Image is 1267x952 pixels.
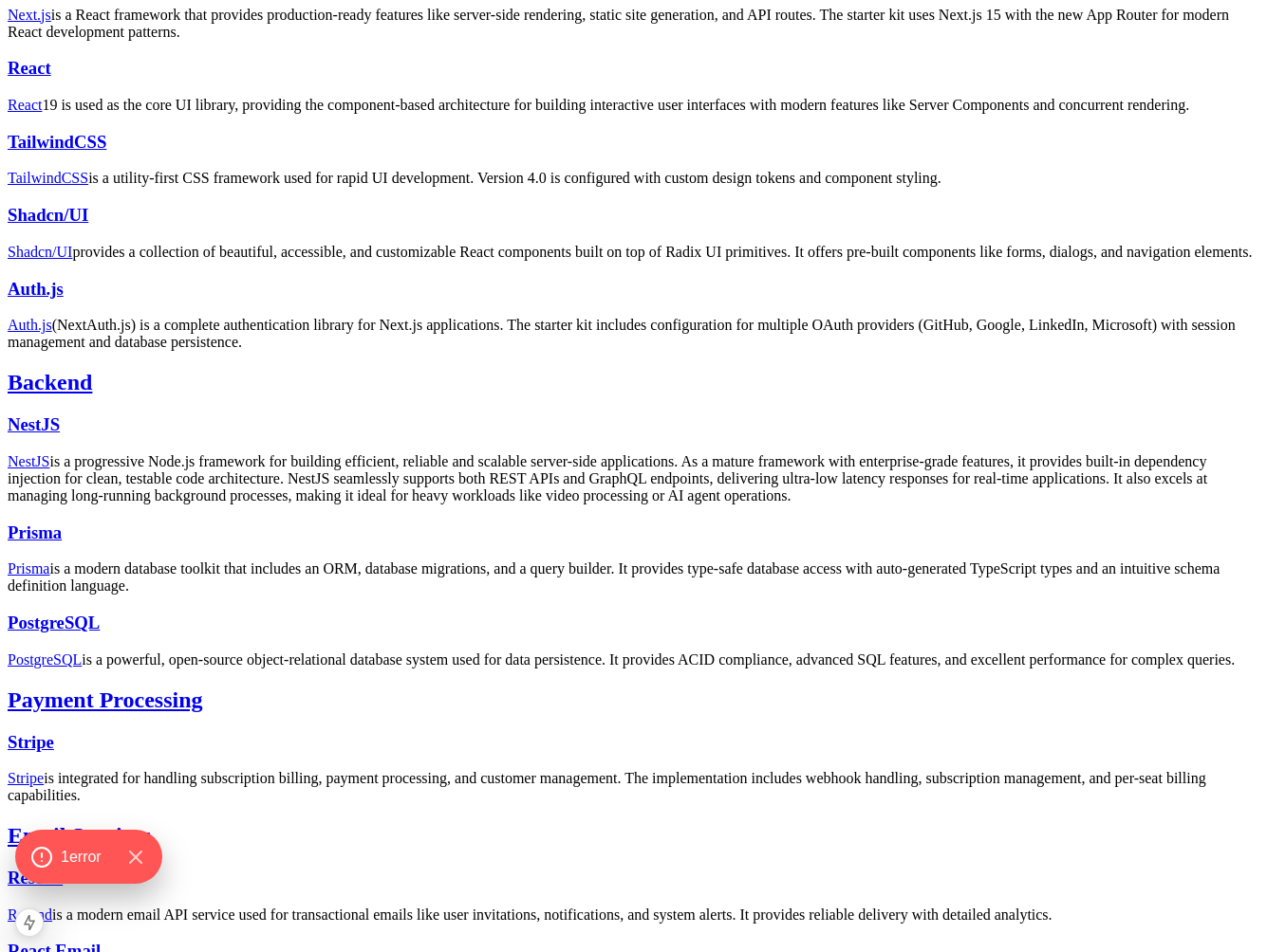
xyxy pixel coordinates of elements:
a: Backend [8,370,92,394]
a: React [8,58,51,78]
p: is a modern email API service used for transactional emails like user invitations, notifications,... [8,906,1259,924]
p: provides a collection of beautiful, accessible, and customizable React components built on top of... [8,244,1259,261]
p: is a React framework that provides production-ready features like server-side rendering, static s... [8,7,1259,41]
a: Auth.js [8,279,64,299]
a: Payment Processing [8,687,203,712]
a: React [8,97,42,113]
a: PostgreSQL [8,651,82,668]
a: Stripe [8,770,44,786]
p: (NextAuth.js) is a complete authentication library for Next.js applications. The starter kit incl... [8,317,1259,351]
a: Next.js [8,7,51,23]
a: Resend [8,906,52,923]
a: Shadcn/UI [8,244,72,260]
a: NestJS [8,414,60,434]
p: is integrated for handling subscription billing, payment processing, and customer management. The... [8,770,1259,804]
a: NestJS [8,453,49,469]
a: TailwindCSS [8,132,106,152]
a: PostgreSQL [8,613,100,632]
a: Email Services [8,823,151,848]
a: Prisma [8,560,49,577]
p: is a powerful, open-source object-relational database system used for data persistence. It provid... [8,651,1259,668]
a: Auth.js [8,317,52,333]
p: is a modern database toolkit that includes an ORM, database migrations, and a query builder. It p... [8,560,1259,595]
a: Resend [8,868,63,888]
p: 19 is used as the core UI library, providing the component-based architecture for building intera... [8,97,1259,114]
a: TailwindCSS [8,170,88,186]
p: is a progressive Node.js framework for building efficient, reliable and scalable server-side appl... [8,453,1259,504]
a: Stripe [8,732,54,752]
a: Shadcn/UI [8,205,88,225]
a: Prisma [8,522,62,542]
p: is a utility-first CSS framework used for rapid UI development. Version 4.0 is configured with cu... [8,170,1259,187]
